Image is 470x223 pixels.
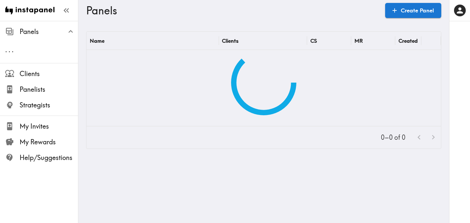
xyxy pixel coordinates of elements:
[310,38,317,44] div: CS
[354,38,363,44] div: MR
[20,137,78,147] span: My Rewards
[20,153,78,162] span: Help/Suggestions
[86,4,380,17] h3: Panels
[20,85,78,94] span: Panelists
[222,38,239,44] div: Clients
[381,133,405,142] p: 0–0 of 0
[20,27,78,36] span: Panels
[12,46,14,54] span: .
[385,3,441,18] a: Create Panel
[20,69,78,78] span: Clients
[20,101,78,110] span: Strategists
[90,38,104,44] div: Name
[399,38,418,44] div: Created
[20,122,78,131] span: My Invites
[5,46,7,54] span: .
[8,46,10,54] span: .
